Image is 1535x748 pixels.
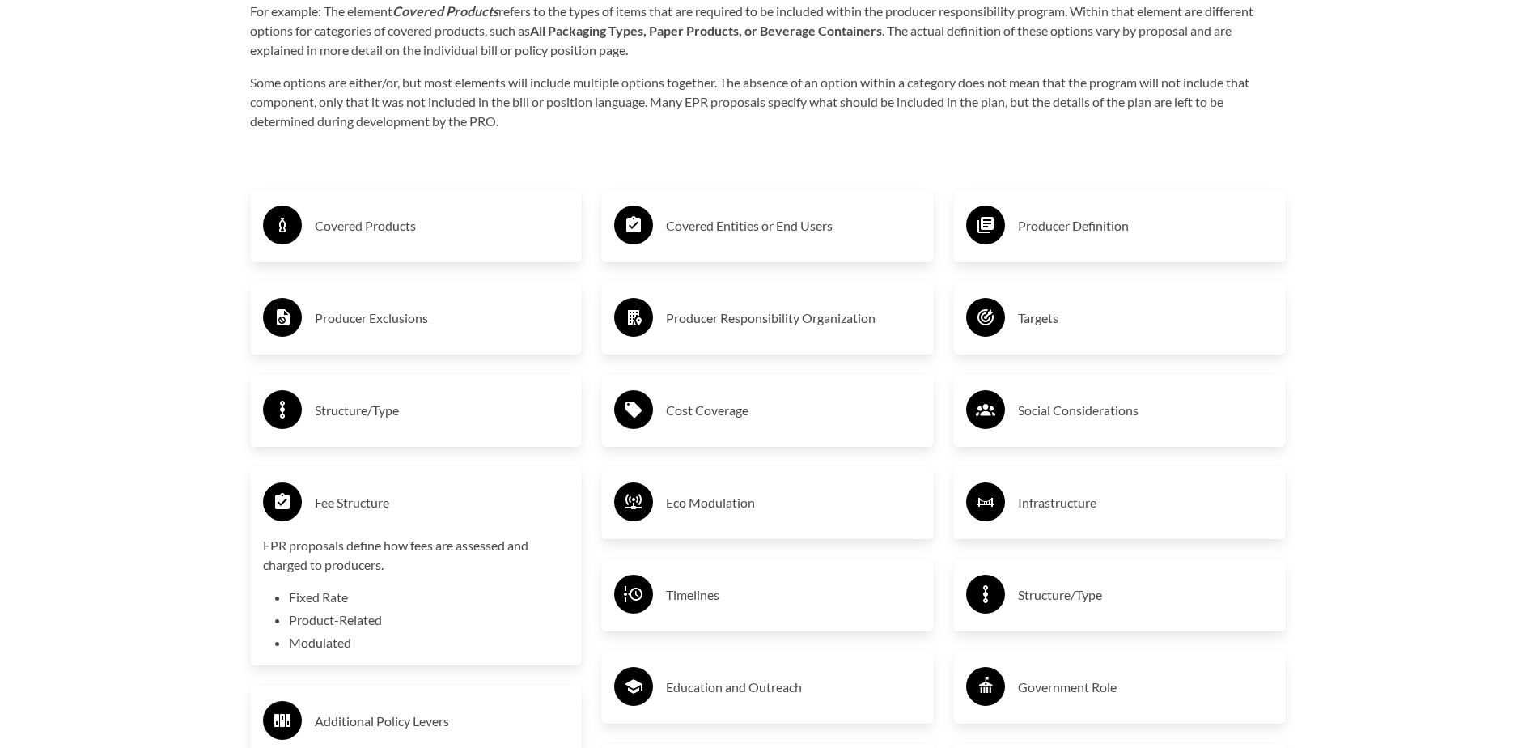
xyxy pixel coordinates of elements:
[666,397,921,423] h3: Cost Coverage
[315,305,570,331] h3: Producer Exclusions
[289,610,570,630] li: Product-Related
[289,588,570,607] li: Fixed Rate
[1018,213,1273,239] h3: Producer Definition
[315,213,570,239] h3: Covered Products
[392,3,498,19] strong: Covered Products
[315,708,570,734] h3: Additional Policy Levers
[666,674,921,700] h3: Education and Outreach
[666,490,921,516] h3: Eco Modulation
[666,213,921,239] h3: Covered Entities or End Users
[1018,490,1273,516] h3: Infrastructure
[666,305,921,331] h3: Producer Responsibility Organization
[1018,397,1273,423] h3: Social Considerations
[289,633,570,652] li: Modulated
[666,582,921,608] h3: Timelines
[263,536,570,575] p: EPR proposals define how fees are assessed and charged to producers.
[250,73,1286,131] p: Some options are either/or, but most elements will include multiple options together. The absence...
[315,490,570,516] h3: Fee Structure
[1018,674,1273,700] h3: Government Role
[315,397,570,423] h3: Structure/Type
[1018,582,1273,608] h3: Structure/Type
[250,2,1286,60] p: For example: The element refers to the types of items that are required to be included within the...
[1018,305,1273,331] h3: Targets
[530,23,882,38] strong: All Packaging Types, Paper Products, or Beverage Containers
